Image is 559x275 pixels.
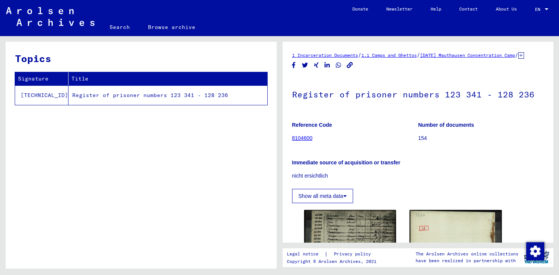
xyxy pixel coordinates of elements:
[515,52,518,58] span: /
[418,122,474,128] b: Number of documents
[6,7,94,26] img: Arolsen_neg.svg
[287,250,380,258] div: |
[358,52,361,58] span: /
[346,61,354,70] button: Copy link
[522,248,551,267] img: yv_logo.png
[417,52,420,58] span: /
[361,52,417,58] a: 1.1 Camps and Ghettos
[335,61,343,70] button: Share on WhatsApp
[287,250,324,258] a: Legal notice
[69,72,267,85] th: Title
[301,61,309,70] button: Share on Twitter
[292,52,358,58] a: 1 Incarceration Documents
[312,61,320,70] button: Share on Xing
[292,160,401,166] b: Immediate source of acquisition or transfer
[328,250,380,258] a: Privacy policy
[292,135,313,141] a: 8104600
[526,242,544,260] img: Change consent
[323,61,331,70] button: Share on LinkedIn
[292,189,353,203] button: Show all meta data
[420,52,515,58] a: [DATE] Mauthausen Concentration Camp
[292,122,332,128] b: Reference Code
[287,258,380,265] p: Copyright © Arolsen Archives, 2021
[292,172,544,180] p: nicht ersichtlich
[416,251,518,257] p: The Arolsen Archives online collections
[101,18,139,36] a: Search
[139,18,204,36] a: Browse archive
[292,77,544,110] h1: Register of prisoner numbers 123 341 - 128 236
[15,72,69,85] th: Signature
[15,51,267,66] h3: Topics
[15,85,69,105] td: [TECHNICAL_ID]
[69,85,267,105] td: Register of prisoner numbers 123 341 - 128 236
[290,61,298,70] button: Share on Facebook
[416,257,518,264] p: have been realized in partnership with
[418,134,544,142] p: 154
[535,7,543,12] span: EN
